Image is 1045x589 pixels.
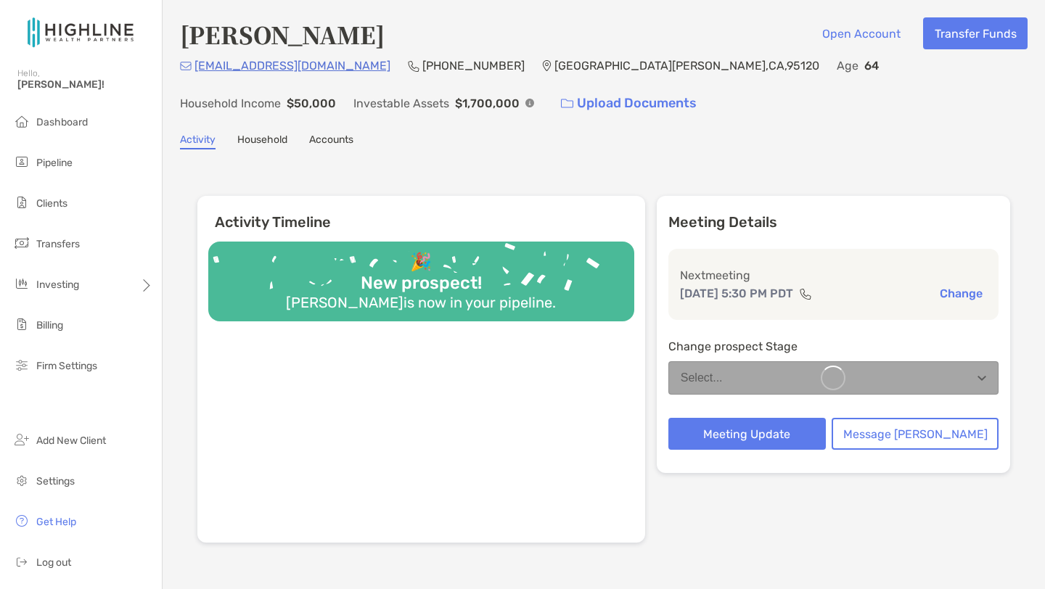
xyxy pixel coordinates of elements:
[13,512,30,530] img: get-help icon
[680,284,793,302] p: [DATE] 5:30 PM PDT
[36,116,88,128] span: Dashboard
[36,238,80,250] span: Transfers
[13,553,30,570] img: logout icon
[13,194,30,211] img: clients icon
[13,234,30,252] img: transfers icon
[353,94,449,112] p: Investable Assets
[36,197,67,210] span: Clients
[832,418,999,450] button: Message [PERSON_NAME]
[552,88,706,119] a: Upload Documents
[36,157,73,169] span: Pipeline
[36,556,71,569] span: Log out
[194,57,390,75] p: [EMAIL_ADDRESS][DOMAIN_NAME]
[13,153,30,170] img: pipeline icon
[455,94,520,112] p: $1,700,000
[542,60,552,72] img: Location Icon
[811,17,911,49] button: Open Account
[13,316,30,333] img: billing icon
[561,99,573,109] img: button icon
[554,57,819,75] p: [GEOGRAPHIC_DATA][PERSON_NAME] , CA , 95120
[935,286,987,301] button: Change
[525,99,534,107] img: Info Icon
[36,516,76,528] span: Get Help
[36,279,79,291] span: Investing
[680,266,987,284] p: Next meeting
[287,94,336,112] p: $50,000
[13,431,30,448] img: add_new_client icon
[309,133,353,149] a: Accounts
[837,57,858,75] p: Age
[17,6,144,58] img: Zoe Logo
[237,133,287,149] a: Household
[799,288,812,300] img: communication type
[13,112,30,130] img: dashboard icon
[13,356,30,374] img: firm-settings icon
[36,434,106,447] span: Add New Client
[197,196,645,231] h6: Activity Timeline
[864,57,879,75] p: 64
[180,133,216,149] a: Activity
[180,17,385,51] h4: [PERSON_NAME]
[355,273,488,294] div: New prospect!
[668,337,999,355] p: Change prospect Stage
[422,57,525,75] p: [PHONE_NUMBER]
[668,418,826,450] button: Meeting Update
[13,471,30,489] img: settings icon
[36,475,75,487] span: Settings
[923,17,1028,49] button: Transfer Funds
[36,360,97,372] span: Firm Settings
[404,252,438,273] div: 🎉
[36,319,63,331] span: Billing
[13,275,30,292] img: investing icon
[668,213,999,231] p: Meeting Details
[408,60,419,72] img: Phone Icon
[17,78,153,91] span: [PERSON_NAME]!
[180,94,281,112] p: Household Income
[180,62,192,70] img: Email Icon
[280,294,562,311] div: [PERSON_NAME] is now in your pipeline.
